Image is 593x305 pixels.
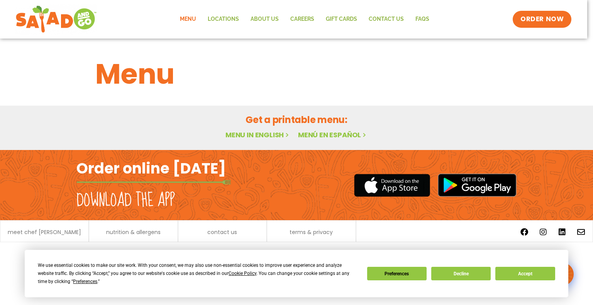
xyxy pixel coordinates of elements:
[290,229,333,235] a: terms & privacy
[8,229,81,235] a: meet chef [PERSON_NAME]
[354,173,430,198] img: appstore
[229,271,256,276] span: Cookie Policy
[38,261,357,286] div: We use essential cookies to make our site work. With your consent, we may also use non-essential ...
[174,10,202,28] a: Menu
[431,267,491,280] button: Decline
[245,10,285,28] a: About Us
[95,113,498,126] h2: Get a printable menu:
[298,130,368,140] a: Menú en español
[438,174,517,197] img: google_play
[363,10,410,28] a: Contact Us
[76,159,226,178] h2: Order online [DATE]
[95,53,498,95] h1: Menu
[207,229,237,235] a: contact us
[202,10,245,28] a: Locations
[520,15,564,24] span: ORDER NOW
[76,190,175,211] h2: Download the app
[15,4,97,35] img: new-SAG-logo-768×292
[410,10,435,28] a: FAQs
[367,267,427,280] button: Preferences
[513,11,571,28] a: ORDER NOW
[25,250,568,297] div: Cookie Consent Prompt
[106,229,161,235] a: nutrition & allergens
[285,10,320,28] a: Careers
[225,130,290,140] a: Menu in English
[73,279,97,284] span: Preferences
[174,10,435,28] nav: Menu
[495,267,555,280] button: Accept
[76,180,231,184] img: fork
[320,10,363,28] a: GIFT CARDS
